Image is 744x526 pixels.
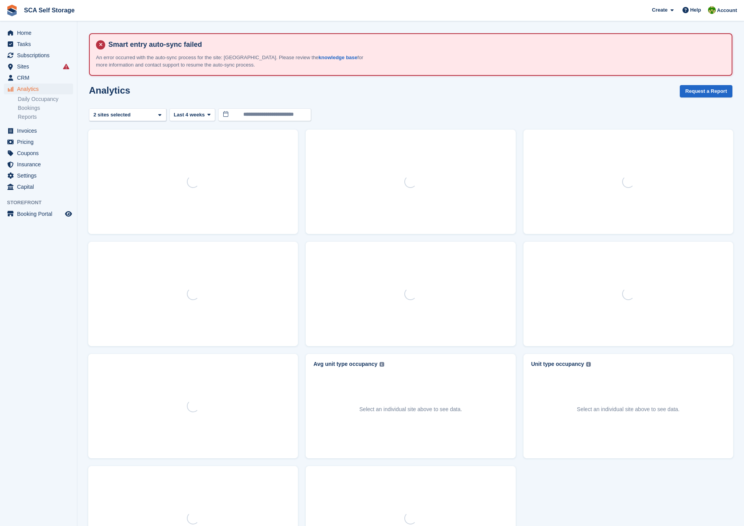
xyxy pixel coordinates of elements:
h4: Smart entry auto-sync failed [105,40,725,49]
a: menu [4,148,73,159]
a: menu [4,72,73,83]
span: Coupons [17,148,63,159]
a: menu [4,84,73,94]
a: menu [4,39,73,50]
p: Select an individual site above to see data. [577,405,679,413]
span: Settings [17,170,63,181]
img: icon-info-grey-7440780725fd019a000dd9b08b2336e03edf1995a4989e88bcd33f0948082b44.svg [586,362,591,367]
span: Help [690,6,701,14]
a: menu [4,137,73,147]
span: Sites [17,61,63,72]
a: menu [4,125,73,136]
p: An error occurred with the auto-sync process for the site: [GEOGRAPHIC_DATA]. Please review the f... [96,54,367,69]
a: Reports [18,113,73,121]
span: Storefront [7,199,77,207]
span: CRM [17,72,63,83]
span: Account [717,7,737,14]
a: menu [4,170,73,181]
span: Subscriptions [17,50,63,61]
h2: Analytics [89,85,130,96]
a: menu [4,181,73,192]
a: Bookings [18,104,73,112]
a: SCA Self Storage [21,4,78,17]
p: Select an individual site above to see data. [359,405,462,413]
a: Daily Occupancy [18,96,73,103]
div: Avg unit type occupancy [313,361,377,367]
img: icon-info-grey-7440780725fd019a000dd9b08b2336e03edf1995a4989e88bcd33f0948082b44.svg [380,362,384,367]
span: Tasks [17,39,63,50]
div: Unit type occupancy [531,361,584,367]
span: Home [17,27,63,38]
a: menu [4,208,73,219]
button: Last 4 weeks [169,108,215,121]
span: Analytics [17,84,63,94]
span: Pricing [17,137,63,147]
span: Last 4 weeks [174,111,205,119]
a: menu [4,27,73,38]
a: menu [4,50,73,61]
span: Capital [17,181,63,192]
a: knowledge base [318,55,357,60]
button: Request a Report [680,85,732,98]
span: Invoices [17,125,63,136]
span: Booking Portal [17,208,63,219]
span: Create [652,6,667,14]
span: Insurance [17,159,63,170]
img: stora-icon-8386f47178a22dfd0bd8f6a31ec36ba5ce8667c1dd55bd0f319d3a0aa187defe.svg [6,5,18,16]
img: Sam Chapman [708,6,716,14]
div: 2 sites selected [92,111,133,119]
a: menu [4,61,73,72]
i: Smart entry sync failures have occurred [63,63,69,70]
a: Preview store [64,209,73,219]
a: menu [4,159,73,170]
